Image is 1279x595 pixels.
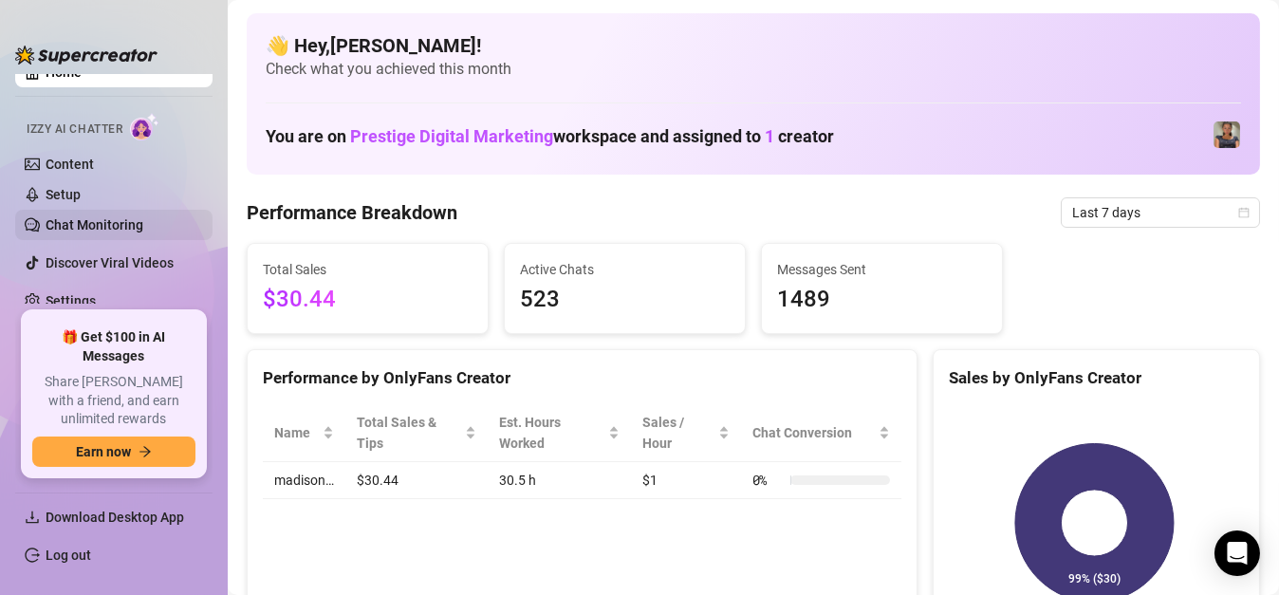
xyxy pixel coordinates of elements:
[752,422,875,443] span: Chat Conversion
[139,445,152,458] span: arrow-right
[488,462,632,499] td: 30.5 h
[266,126,834,147] h1: You are on workspace and assigned to creator
[46,293,96,308] a: Settings
[32,373,195,429] span: Share [PERSON_NAME] with a friend, and earn unlimited rewards
[631,404,740,462] th: Sales / Hour
[631,462,740,499] td: $1
[1238,207,1250,218] span: calendar
[15,46,158,65] img: logo-BBDzfeDw.svg
[777,282,987,318] span: 1489
[752,470,783,491] span: 0 %
[350,126,553,146] span: Prestige Digital Marketing
[76,444,131,459] span: Earn now
[247,199,457,226] h4: Performance Breakdown
[46,217,143,232] a: Chat Monitoring
[46,548,91,563] a: Log out
[46,157,94,172] a: Content
[777,259,987,280] span: Messages Sent
[765,126,774,146] span: 1
[1214,121,1240,148] img: madison
[357,412,461,454] span: Total Sales & Tips
[274,422,319,443] span: Name
[46,187,81,202] a: Setup
[741,404,901,462] th: Chat Conversion
[263,462,345,499] td: madison…
[46,65,82,80] a: Home
[27,121,122,139] span: Izzy AI Chatter
[32,328,195,365] span: 🎁 Get $100 in AI Messages
[520,282,730,318] span: 523
[263,404,345,462] th: Name
[46,255,174,270] a: Discover Viral Videos
[520,259,730,280] span: Active Chats
[266,32,1241,59] h4: 👋 Hey, [PERSON_NAME] !
[263,282,473,318] span: $30.44
[263,365,901,391] div: Performance by OnlyFans Creator
[642,412,714,454] span: Sales / Hour
[266,59,1241,80] span: Check what you achieved this month
[32,437,195,467] button: Earn nowarrow-right
[46,510,184,525] span: Download Desktop App
[263,259,473,280] span: Total Sales
[499,412,605,454] div: Est. Hours Worked
[949,365,1244,391] div: Sales by OnlyFans Creator
[130,113,159,140] img: AI Chatter
[345,404,488,462] th: Total Sales & Tips
[1214,530,1260,576] div: Open Intercom Messenger
[1072,198,1249,227] span: Last 7 days
[25,510,40,525] span: download
[345,462,488,499] td: $30.44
